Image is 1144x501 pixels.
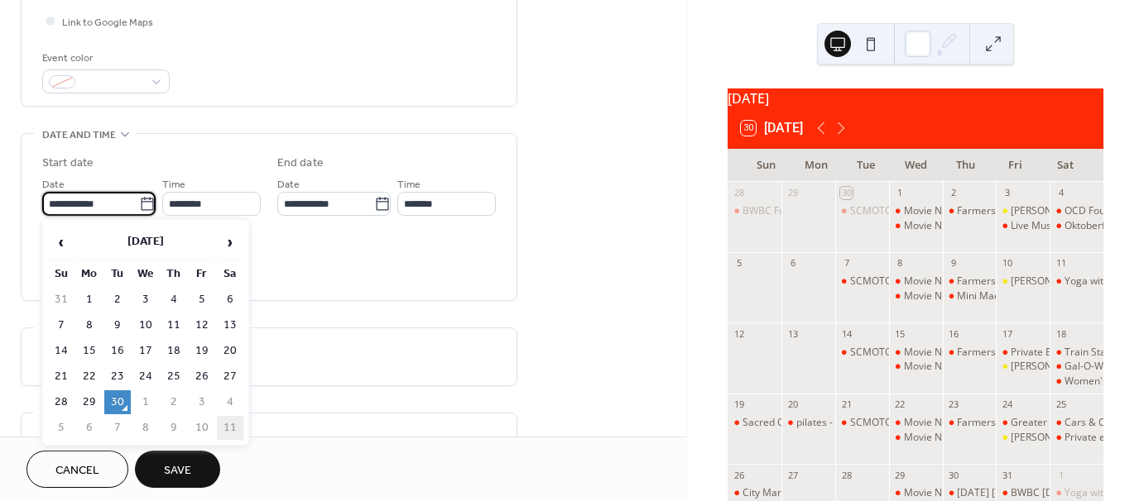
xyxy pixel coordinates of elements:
div: Farmers Market - Train Station, Via Corso, BridgeWay Blvd [943,274,997,289]
span: Date [277,176,300,193]
div: 14 [840,327,853,340]
div: SCMOTO Bike Night w/ BridgeWay Brewing [850,204,1049,218]
div: 16 [948,327,960,340]
td: 8 [132,416,159,440]
div: Greater Mauldin Chamber Oyster Roast in Train Station [996,416,1050,430]
td: 19 [189,339,215,363]
div: Movie Night - big screen [904,274,1016,289]
td: 7 [48,313,75,337]
div: Movie Night in plaza/big screen [904,219,1049,233]
div: SCMOTO Bike Night w/ BridgeWay Brewing [850,416,1049,430]
span: ‹ [49,226,74,259]
div: Private event - wedding [1050,431,1103,445]
div: 18 [1055,327,1067,340]
span: › [218,226,243,259]
div: 15 [894,327,906,340]
div: Gal-O-Ween Brunch and Seasonal Sips Wine Tasting at Rotie [1050,360,1103,374]
div: Thu [940,149,990,182]
div: SCMOTO Bike Night w/ BridgeWay Brewing [835,346,889,360]
div: 19 [733,398,745,411]
td: 4 [161,288,187,312]
td: 14 [48,339,75,363]
button: 30[DATE] [735,117,809,140]
div: Movie Night in plaza/big screen [904,289,1049,303]
div: 28 [840,469,853,481]
div: 4 [1055,187,1067,199]
span: Save [164,462,191,480]
th: [DATE] [76,225,215,260]
div: Fri [990,149,1040,182]
td: 10 [132,313,159,337]
td: 16 [104,339,131,363]
th: Fr [189,262,215,286]
div: 8 [894,257,906,270]
div: 31 [1001,469,1013,481]
div: Movie Night - big screen [889,274,943,289]
div: Sacred Opera "A Night In Italy Opera" Show on Main Stage [728,416,781,430]
div: Train Station - BWBC Sip and Stretch [1050,346,1103,360]
span: Link to Google Maps [62,14,153,31]
div: SCMOTO Bike Night w/ BridgeWay Brewing [835,204,889,218]
td: 3 [132,288,159,312]
div: Movie Night in plaza/big screen [904,431,1049,445]
div: 23 [948,398,960,411]
td: 26 [189,365,215,389]
div: 22 [894,398,906,411]
th: Tu [104,262,131,286]
div: Yoga with Emily [1050,486,1103,500]
div: Tue [841,149,891,182]
td: 9 [161,416,187,440]
div: Mini Maestros Music Class [957,289,1080,303]
td: 7 [104,416,131,440]
div: Movie Night in plaza/big screen [889,431,943,445]
div: 27 [786,469,799,481]
div: Farmers Market - Train Station, Via Corso, BridgeWay Blvd [943,204,997,218]
div: Movie Night in plaza/big screen [889,289,943,303]
div: [DATE] [728,88,1103,108]
td: 24 [132,365,159,389]
th: Mo [76,262,103,286]
div: Movie Night - big screen [889,204,943,218]
th: We [132,262,159,286]
div: End date [277,155,324,172]
div: SCMOTO Bike Night w/ BridgeWay Brewing [850,274,1049,289]
div: 25 [1055,398,1067,411]
td: 27 [217,365,243,389]
div: BWBC Halloween Costume Contest - train station [996,486,1050,500]
td: 28 [48,390,75,414]
td: 21 [48,365,75,389]
div: SCMOTO Bike Night w/ BridgeWay Brewing [850,346,1049,360]
div: Movie Night - big screen [889,346,943,360]
td: 1 [132,390,159,414]
th: Sa [217,262,243,286]
button: Cancel [26,451,128,488]
td: 17 [132,339,159,363]
div: 26 [733,469,745,481]
td: 20 [217,339,243,363]
div: Cars & Coffee [1050,416,1103,430]
button: Save [135,451,220,488]
div: Sacred Opera "A Night In [GEOGRAPHIC_DATA] Opera" Show on Main Stage [743,416,1092,430]
div: 9 [948,257,960,270]
div: 12 [733,327,745,340]
div: Mini Maestros Music Class [943,289,997,303]
td: 6 [76,416,103,440]
div: Movie Night - big screen [904,346,1016,360]
td: 22 [76,365,103,389]
td: 6 [217,288,243,312]
div: Sat [1041,149,1090,182]
div: 20 [786,398,799,411]
div: OCD Foundation - South Carolina Walk [1050,204,1103,218]
td: 1 [76,288,103,312]
td: 23 [104,365,131,389]
div: 5 [733,257,745,270]
div: 29 [786,187,799,199]
div: 30 [948,469,960,481]
div: 10 [1001,257,1013,270]
td: 9 [104,313,131,337]
td: 2 [104,288,131,312]
td: 30 [104,390,131,414]
td: 8 [76,313,103,337]
div: Mauldin Movie Nights / City of Mauldin [996,204,1050,218]
td: 15 [76,339,103,363]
